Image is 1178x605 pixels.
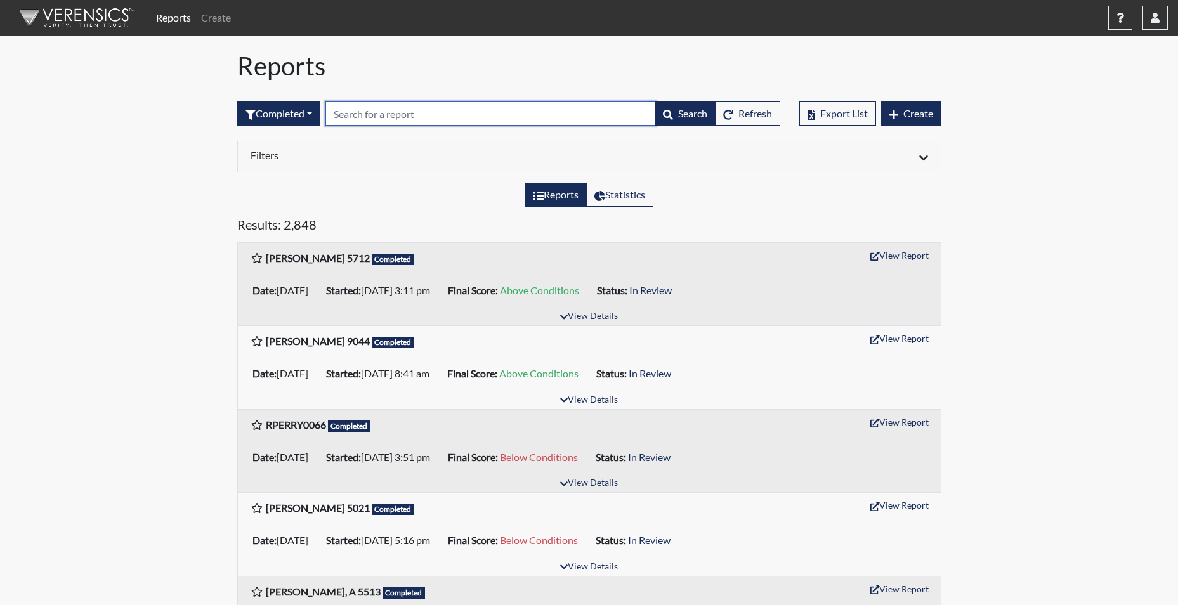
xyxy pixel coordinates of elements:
[499,367,579,379] span: Above Conditions
[266,502,370,514] b: [PERSON_NAME] 5021
[321,447,443,467] li: [DATE] 3:51 pm
[554,475,624,492] button: View Details
[241,149,938,164] div: Click to expand/collapse filters
[383,587,426,599] span: Completed
[629,284,672,296] span: In Review
[247,530,321,550] li: [DATE]
[247,280,321,301] li: [DATE]
[247,447,321,467] li: [DATE]
[586,183,653,207] label: View statistics about completed interviews
[237,51,941,81] h1: Reports
[865,412,934,432] button: View Report
[326,451,361,463] b: Started:
[247,363,321,384] li: [DATE]
[372,337,415,348] span: Completed
[252,367,277,379] b: Date:
[865,245,934,265] button: View Report
[321,280,443,301] li: [DATE] 3:11 pm
[629,367,671,379] span: In Review
[596,451,626,463] b: Status:
[237,101,320,126] div: Filter by interview status
[554,392,624,409] button: View Details
[448,451,498,463] b: Final Score:
[251,149,580,161] h6: Filters
[237,101,320,126] button: Completed
[500,284,579,296] span: Above Conditions
[252,534,277,546] b: Date:
[448,284,498,296] b: Final Score:
[237,217,941,237] h5: Results: 2,848
[596,367,627,379] b: Status:
[326,534,361,546] b: Started:
[252,284,277,296] b: Date:
[252,451,277,463] b: Date:
[596,534,626,546] b: Status:
[266,252,370,264] b: [PERSON_NAME] 5712
[448,534,498,546] b: Final Score:
[628,451,671,463] span: In Review
[447,367,497,379] b: Final Score:
[865,329,934,348] button: View Report
[196,5,236,30] a: Create
[865,579,934,599] button: View Report
[372,254,415,265] span: Completed
[738,107,772,119] span: Refresh
[325,101,655,126] input: Search by Registration ID, Interview Number, or Investigation Name.
[321,530,443,550] li: [DATE] 5:16 pm
[326,367,361,379] b: Started:
[372,504,415,515] span: Completed
[554,308,624,325] button: View Details
[321,363,442,384] li: [DATE] 8:41 am
[715,101,780,126] button: Refresh
[597,284,627,296] b: Status:
[500,451,578,463] span: Below Conditions
[903,107,933,119] span: Create
[525,183,587,207] label: View the list of reports
[266,585,381,597] b: [PERSON_NAME], A 5513
[865,495,934,515] button: View Report
[655,101,716,126] button: Search
[328,420,371,432] span: Completed
[628,534,671,546] span: In Review
[799,101,876,126] button: Export List
[554,559,624,576] button: View Details
[266,419,326,431] b: RPERRY0066
[151,5,196,30] a: Reports
[500,534,578,546] span: Below Conditions
[678,107,707,119] span: Search
[820,107,868,119] span: Export List
[266,335,370,347] b: [PERSON_NAME] 9044
[881,101,941,126] button: Create
[326,284,361,296] b: Started:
